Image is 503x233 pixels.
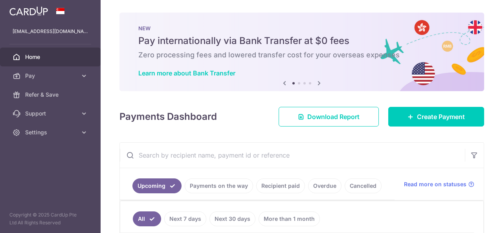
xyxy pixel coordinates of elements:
h5: Pay internationally via Bank Transfer at $0 fees [138,35,465,47]
a: Create Payment [388,107,484,127]
h4: Payments Dashboard [119,110,217,124]
span: Support [25,110,77,117]
a: Download Report [279,107,379,127]
a: Recipient paid [256,178,305,193]
span: Create Payment [417,112,465,121]
span: Download Report [307,112,360,121]
a: Next 30 days [209,211,255,226]
img: Bank transfer banner [119,13,484,91]
span: Read more on statuses [404,180,466,188]
a: Next 7 days [164,211,206,226]
a: Learn more about Bank Transfer [138,69,235,77]
h6: Zero processing fees and lowered transfer cost for your overseas expenses [138,50,465,60]
input: Search by recipient name, payment id or reference [120,143,465,168]
a: More than 1 month [259,211,320,226]
a: Upcoming [132,178,182,193]
p: NEW [138,25,465,31]
a: All [133,211,161,226]
a: Payments on the way [185,178,253,193]
a: Read more on statuses [404,180,474,188]
span: Settings [25,128,77,136]
a: Overdue [308,178,341,193]
p: [EMAIL_ADDRESS][DOMAIN_NAME] [13,28,88,35]
a: Cancelled [345,178,382,193]
span: Home [25,53,77,61]
img: CardUp [9,6,48,16]
span: Pay [25,72,77,80]
span: Refer & Save [25,91,77,99]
